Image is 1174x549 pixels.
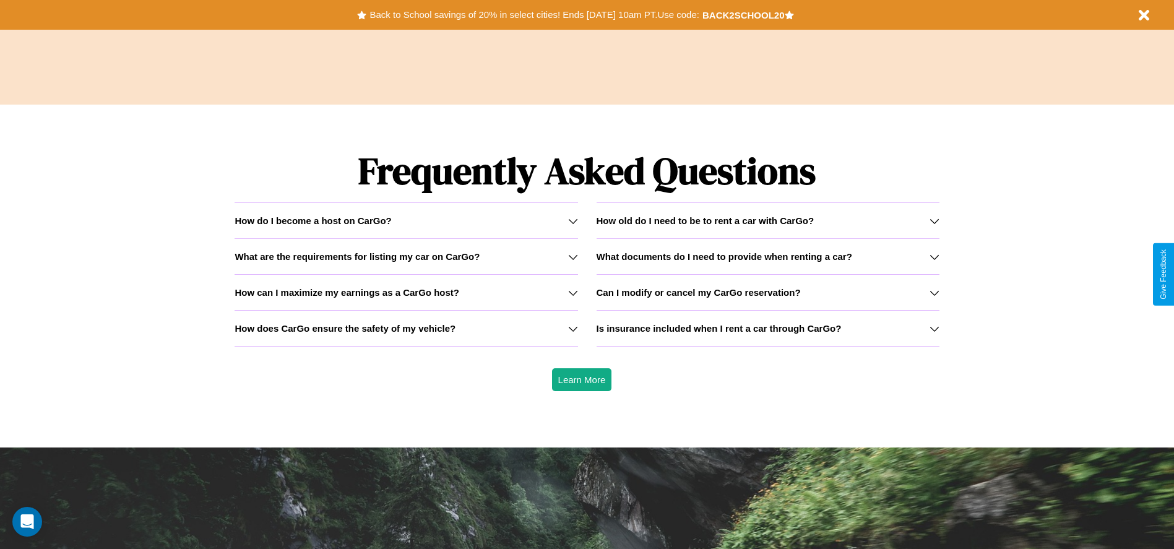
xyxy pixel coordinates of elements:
[366,6,702,24] button: Back to School savings of 20% in select cities! Ends [DATE] 10am PT.Use code:
[235,215,391,226] h3: How do I become a host on CarGo?
[12,507,42,537] div: Open Intercom Messenger
[235,323,455,334] h3: How does CarGo ensure the safety of my vehicle?
[597,287,801,298] h3: Can I modify or cancel my CarGo reservation?
[597,215,814,226] h3: How old do I need to be to rent a car with CarGo?
[235,139,939,202] h1: Frequently Asked Questions
[552,368,612,391] button: Learn More
[235,287,459,298] h3: How can I maximize my earnings as a CarGo host?
[702,10,785,20] b: BACK2SCHOOL20
[597,251,852,262] h3: What documents do I need to provide when renting a car?
[597,323,842,334] h3: Is insurance included when I rent a car through CarGo?
[235,251,480,262] h3: What are the requirements for listing my car on CarGo?
[1159,249,1168,300] div: Give Feedback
